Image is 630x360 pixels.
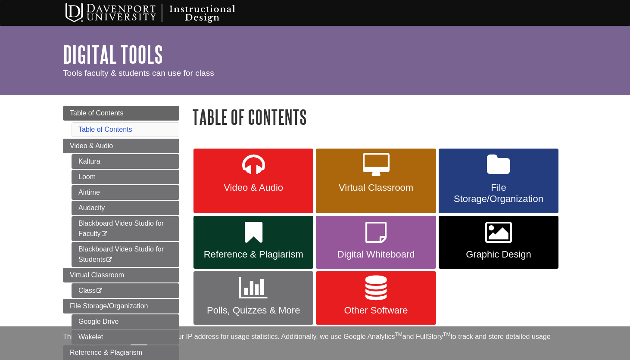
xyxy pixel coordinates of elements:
a: Airtime [72,185,179,200]
i: This link opens in a new window [101,231,108,237]
span: File Storage/Organization [445,182,552,205]
a: Other Software [316,271,436,325]
span: Other Software [322,305,429,316]
span: Tools faculty & students can use for class [63,68,214,78]
a: Table of Contents [78,126,132,133]
a: File Storage/Organization [63,299,179,313]
a: Blackboard Video Studio for Students [72,242,179,267]
a: Virtual Classroom [63,268,179,282]
a: Blackboard Video Studio for Faculty [72,216,179,241]
a: Graphic Design [439,216,558,269]
a: Virtual Classroom [316,149,436,213]
a: Audacity [72,201,179,215]
a: Class [72,283,179,298]
a: Table of Contents [63,106,179,121]
a: Google Drive [72,314,179,329]
span: Reference & Plagiarism [70,349,142,356]
a: Video & Audio [193,149,313,213]
i: This link opens in a new window [96,288,103,294]
img: Davenport University Instructional Design [59,2,265,24]
span: Virtual Classroom [322,182,429,193]
span: Digital Whiteboard [322,249,429,260]
span: Virtual Classroom [70,271,124,279]
a: Digital Whiteboard [316,216,436,269]
span: Table of Contents [70,109,124,117]
span: Polls, Quizzes & More [200,305,307,316]
a: Reference & Plagiarism [63,345,179,360]
span: Reference & Plagiarism [200,249,307,260]
h1: Table of Contents [192,106,567,128]
a: Loom [72,170,179,184]
span: Graphic Design [445,249,552,260]
a: Digital Tools [63,41,163,68]
i: This link opens in a new window [106,257,113,263]
span: File Storage/Organization [70,302,148,310]
a: File Storage/Organization [439,149,558,213]
span: Video & Audio [200,182,307,193]
a: Wakelet [72,330,179,344]
a: Video & Audio [63,139,179,153]
a: Kaltura [72,154,179,169]
a: Reference & Plagiarism [193,216,313,269]
span: Video & Audio [70,142,113,149]
a: Polls, Quizzes & More [193,271,313,325]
